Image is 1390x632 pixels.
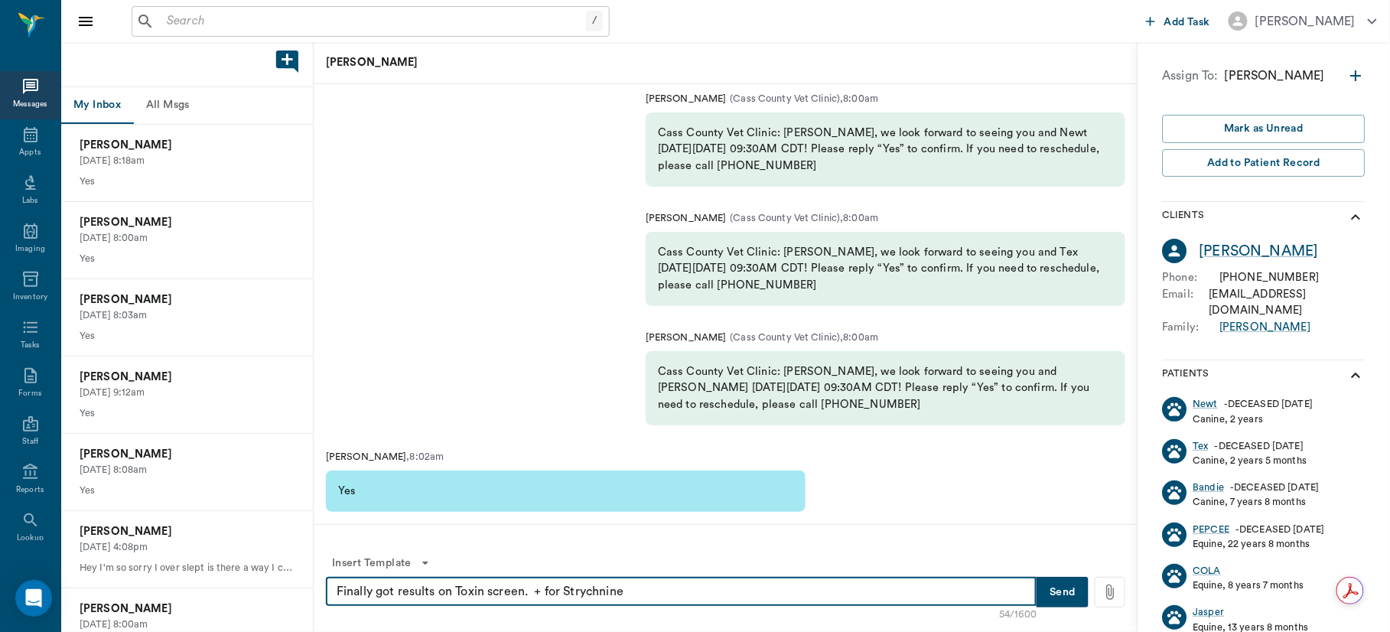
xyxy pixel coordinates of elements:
[80,523,295,540] p: [PERSON_NAME]
[80,561,295,575] p: Hey I'm so sorry I over slept is there a way I can still bring Itty Bitty and [PERSON_NAME]
[80,308,295,323] p: [DATE] 8:03am
[1193,481,1320,495] div: - DECEASED [DATE]
[80,369,295,386] p: [PERSON_NAME]
[840,211,878,226] p: , 8:00am
[1163,269,1220,286] p: Phone :
[1193,605,1225,620] a: Jasper
[337,583,1026,601] textarea: Finally got results on Toxin screen. + for Strychnine
[646,351,1125,425] div: Cass County Vet Clinic: [PERSON_NAME], we look forward to seeing you and [PERSON_NAME] [DATE][DAT...
[80,406,295,421] p: Yes
[1193,495,1320,510] p: Canine, 7 years 8 months
[80,174,295,189] p: Yes
[16,484,44,496] div: Reports
[1163,115,1366,143] button: Mark as Unread
[61,87,133,124] button: My Inbox
[80,540,295,555] p: [DATE] 4:08pm
[15,243,45,255] div: Imaging
[727,331,841,345] p: ( Cass County Vet Clinic )
[80,137,295,154] p: [PERSON_NAME]
[646,112,1125,187] div: Cass County Vet Clinic: [PERSON_NAME], we look forward to seeing you and Newt [DATE][DATE] 09:30A...
[840,331,878,345] p: , 8:00am
[22,436,38,448] div: Staff
[326,471,806,512] div: Yes
[1163,208,1205,226] p: Clients
[15,580,52,617] div: Open Intercom Messenger
[586,11,603,31] div: /
[1163,319,1220,336] p: Family :
[1347,208,1366,226] svg: show more
[1226,67,1341,90] p: [PERSON_NAME]
[13,292,47,303] div: Inventory
[1193,481,1225,495] a: Bandie
[1193,564,1222,578] a: COLA
[18,388,41,399] div: Forms
[21,340,40,351] div: Tasks
[80,446,295,463] p: [PERSON_NAME]
[1200,240,1319,262] a: [PERSON_NAME]
[407,450,444,464] p: , 8:02am
[1193,439,1209,454] a: Tex
[1347,366,1366,385] svg: show more
[326,549,436,578] button: Insert Template
[1193,397,1219,412] a: Newt
[161,11,586,32] input: Search
[1193,523,1230,537] a: PEPCEE
[80,463,295,477] p: [DATE] 8:08am
[1193,578,1304,593] p: Equine, 8 years 7 months
[80,231,295,246] p: [DATE] 8:00am
[80,617,295,632] p: [DATE] 8:00am
[1037,577,1089,608] button: Send
[840,92,878,106] p: , 8:00am
[80,154,295,168] p: [DATE] 8:18am
[80,292,295,308] p: [PERSON_NAME]
[1220,269,1320,286] div: [PHONE_NUMBER]
[1193,523,1325,537] div: - DECEASED [DATE]
[727,92,841,106] p: ( Cass County Vet Clinic )
[13,99,48,110] div: Messages
[1193,397,1314,412] div: - DECEASED [DATE]
[1193,439,1307,454] div: - DECEASED [DATE]
[80,214,295,231] p: [PERSON_NAME]
[17,533,44,544] div: Lookup
[646,211,727,226] p: [PERSON_NAME]
[646,331,727,345] p: [PERSON_NAME]
[1163,366,1209,385] p: Patients
[646,232,1125,306] div: Cass County Vet Clinic: [PERSON_NAME], we look forward to seeing you and Tex [DATE][DATE] 09:30AM...
[727,211,841,226] p: ( Cass County Vet Clinic )
[70,6,101,37] button: Close drawer
[22,195,38,207] div: Labs
[80,252,295,266] p: Yes
[1163,67,1219,90] p: Assign To:
[1140,7,1216,35] button: Add Task
[80,601,295,617] p: [PERSON_NAME]
[326,54,739,71] p: [PERSON_NAME]
[1193,454,1307,468] p: Canine, 2 years 5 months
[1209,286,1366,319] div: [EMAIL_ADDRESS][DOMAIN_NAME]
[1193,412,1314,427] p: Canine, 2 years
[1193,537,1325,552] p: Equine, 22 years 8 months
[999,608,1037,622] div: 54/1600
[61,87,313,124] div: Message tabs
[133,87,202,124] button: All Msgs
[646,92,727,106] p: [PERSON_NAME]
[80,386,295,400] p: [DATE] 9:12am
[1163,149,1366,178] button: Add to Patient Record
[1220,319,1311,336] a: [PERSON_NAME]
[80,329,295,344] p: Yes
[326,450,407,464] p: [PERSON_NAME]
[19,147,41,158] div: Appts
[1216,7,1389,35] button: [PERSON_NAME]
[1163,286,1209,319] p: Email :
[80,484,295,498] p: Yes
[1255,12,1356,31] div: [PERSON_NAME]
